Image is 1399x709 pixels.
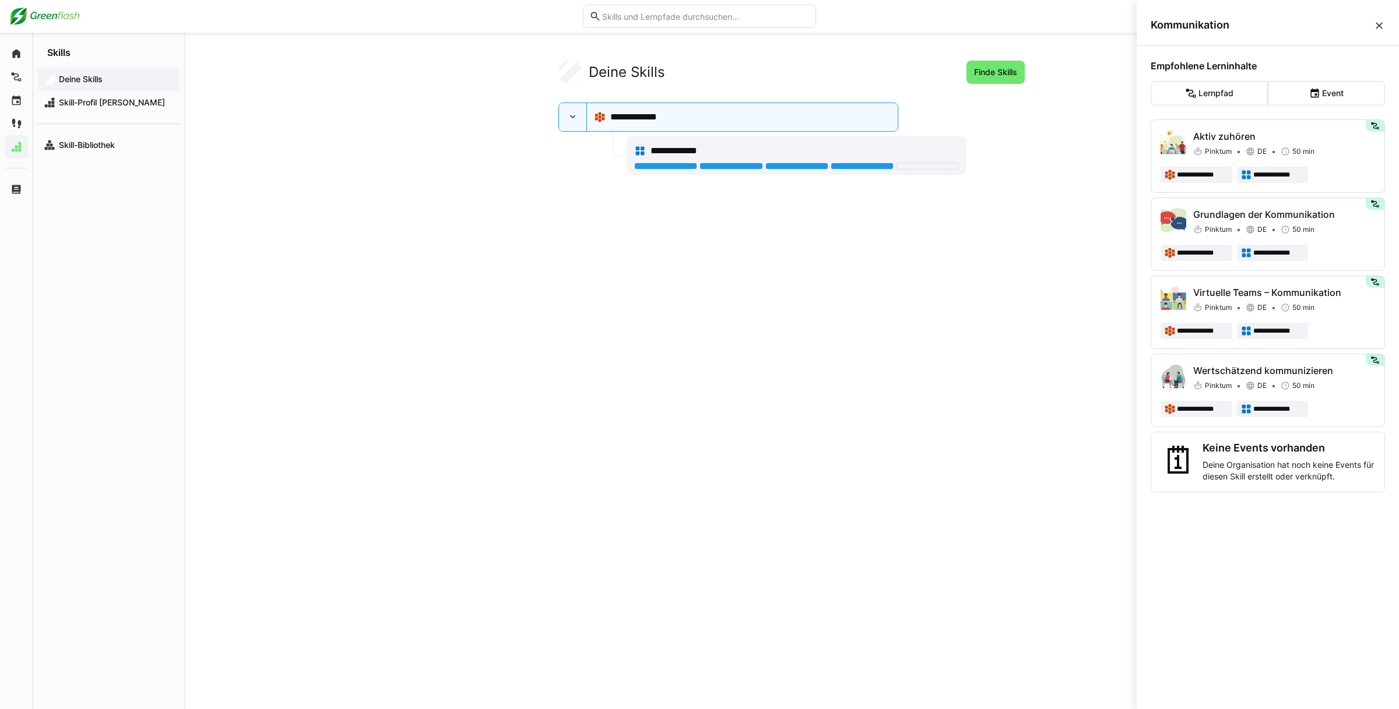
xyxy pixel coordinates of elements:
eds-button-option: Event [1268,81,1385,105]
p: Aktiv zuhören [1193,129,1375,143]
p: Grundlagen der Kommunikation [1193,207,1375,221]
span: DE [1257,303,1267,312]
span: 50 min [1292,225,1314,234]
img: Wertschätzend kommunizieren [1161,364,1186,389]
span: 50 min [1292,303,1314,312]
span: Pinktum [1205,147,1232,156]
img: Grundlagen der Kommunikation [1161,207,1186,233]
span: 50 min [1292,381,1314,390]
h3: Keine Events vorhanden [1203,442,1375,454]
button: Finde Skills [966,61,1025,84]
p: Virtuelle Teams – Kommunikation [1193,285,1375,299]
span: Pinktum [1205,225,1232,234]
eds-button-option: Lernpfad [1151,81,1268,105]
span: 50 min [1292,147,1314,156]
span: DE [1257,147,1267,156]
h4: Empfohlene Lerninhalte [1151,60,1385,72]
span: Pinktum [1205,303,1232,312]
p: Wertschätzend kommunizieren [1193,364,1375,378]
div: 🗓 [1161,442,1198,482]
h2: Deine Skills [589,64,665,81]
span: Kommunikation [1151,19,1373,31]
input: Skills und Lernpfade durchsuchen… [601,11,810,22]
img: Aktiv zuhören [1161,129,1186,155]
span: DE [1257,381,1267,390]
img: Virtuelle Teams – Kommunikation [1161,285,1186,311]
span: Pinktum [1205,381,1232,390]
span: Skill-Profil [PERSON_NAME] [57,97,174,108]
span: DE [1257,225,1267,234]
p: Deine Organisation hat noch keine Events für diesen Skill erstellt oder verknüpft. [1203,459,1375,482]
span: Finde Skills [972,66,1019,78]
